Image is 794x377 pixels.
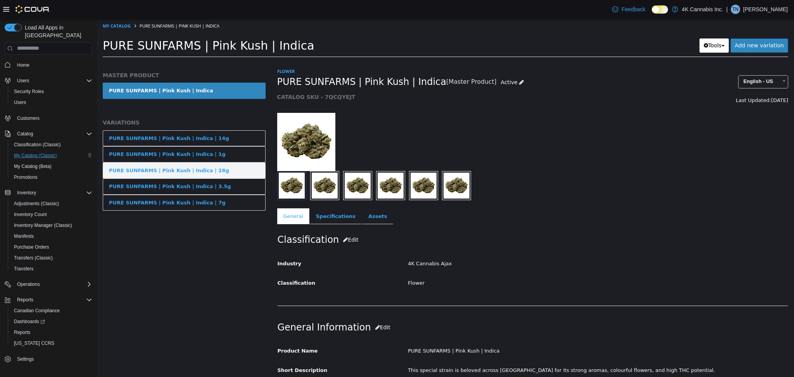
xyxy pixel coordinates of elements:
[14,244,49,250] span: Purchase Orders
[11,162,92,171] span: My Catalog (Beta)
[11,98,29,107] a: Users
[674,78,691,84] span: [DATE]
[22,24,92,39] span: Load All Apps in [GEOGRAPHIC_DATA]
[14,174,38,180] span: Promotions
[8,209,95,220] button: Inventory Count
[181,214,691,228] h2: Classification
[12,164,134,171] div: PURE SUNFARMS | Pink Kush | Indica | 3.5g
[11,232,37,241] a: Manifests
[11,317,92,326] span: Dashboards
[6,64,169,80] a: PURE SUNFARMS | Pink Kush | Indica
[11,242,92,252] span: Purchase Orders
[12,180,129,188] div: PURE SUNFARMS | Pink Kush | Indica | 7g
[274,301,298,316] button: Edit
[14,222,72,228] span: Inventory Manager (Classic)
[621,5,645,13] span: Feedback
[11,140,64,149] a: Classification (Classic)
[305,238,697,252] div: 4K Cannabis Ajax
[43,4,123,10] span: PURE SUNFARMS | Pink Kush | Indica
[11,328,33,337] a: Reports
[11,210,92,219] span: Inventory Count
[265,189,296,206] a: Assets
[2,112,95,124] button: Customers
[11,253,92,263] span: Transfers (Classic)
[17,62,29,68] span: Home
[8,97,95,108] button: Users
[349,60,400,66] small: [Master Product]
[2,75,95,86] button: Users
[11,173,41,182] a: Promotions
[14,163,52,169] span: My Catalog (Beta)
[11,264,92,273] span: Transfers
[8,86,95,97] button: Security Roles
[14,280,43,289] button: Operations
[14,308,60,314] span: Canadian Compliance
[11,162,55,171] a: My Catalog (Beta)
[732,5,739,14] span: TN
[11,221,75,230] a: Inventory Manager (Classic)
[11,253,56,263] a: Transfers (Classic)
[17,356,34,362] span: Settings
[2,187,95,198] button: Inventory
[14,233,34,239] span: Manifests
[404,60,421,66] span: Active
[14,280,92,289] span: Operations
[14,88,44,95] span: Security Roles
[14,113,92,123] span: Customers
[17,297,33,303] span: Reports
[305,258,697,271] div: Flower
[11,317,48,326] a: Dashboards
[181,329,221,335] span: Product Name
[180,94,238,152] img: 150
[11,264,36,273] a: Transfers
[8,338,95,349] button: [US_STATE] CCRS
[12,148,132,156] div: PURE SUNFARMS | Pink Kush | Indica | 28g
[11,306,92,315] span: Canadian Compliance
[11,210,50,219] a: Inventory Count
[14,152,57,159] span: My Catalog (Classic)
[11,328,92,337] span: Reports
[11,173,92,182] span: Promotions
[2,59,95,71] button: Home
[11,98,92,107] span: Users
[180,189,212,206] a: General
[180,74,561,81] h5: CATALOG SKU - 7QCQYEJT
[11,151,60,160] a: My Catalog (Classic)
[305,325,697,339] div: PURE SUNFARMS | Pink Kush | Indica
[639,78,674,84] span: Last Updated:
[8,305,95,316] button: Canadian Compliance
[14,114,43,123] a: Customers
[682,5,723,14] p: 4K Cannabis Inc.
[642,57,681,69] span: English - US
[743,5,788,14] p: [PERSON_NAME]
[8,198,95,209] button: Adjustments (Classic)
[8,252,95,263] button: Transfers (Classic)
[14,188,92,197] span: Inventory
[11,339,57,348] a: [US_STATE] CCRS
[180,57,350,69] span: PURE SUNFARMS | Pink Kush | Indica
[641,56,691,69] a: English - US
[180,49,198,55] a: Flower
[2,294,95,305] button: Reports
[8,139,95,150] button: Classification (Classic)
[14,201,59,207] span: Adjustments (Classic)
[14,295,92,304] span: Reports
[11,140,92,149] span: Classification (Classic)
[6,100,169,107] h5: VARIATIONS
[11,339,92,348] span: Washington CCRS
[181,242,205,247] span: Industry
[14,255,53,261] span: Transfers (Classic)
[8,172,95,183] button: Promotions
[633,19,691,34] a: Add new variation
[2,353,95,365] button: Settings
[181,261,219,267] span: Classification
[6,4,34,10] a: My Catalog
[11,87,92,96] span: Security Roles
[8,161,95,172] button: My Catalog (Beta)
[14,266,33,272] span: Transfers
[8,231,95,242] button: Manifests
[11,232,92,241] span: Manifests
[652,5,668,14] input: Dark Mode
[16,5,50,13] img: Cova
